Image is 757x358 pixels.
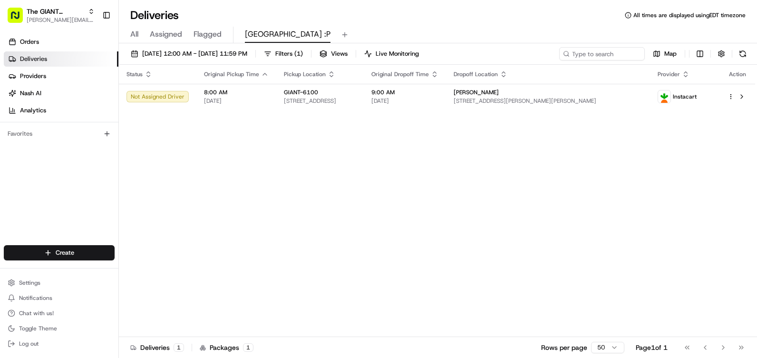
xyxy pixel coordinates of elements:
button: Refresh [736,47,749,60]
span: Nash AI [20,89,41,98]
span: Live Monitoring [376,50,419,58]
a: Analytics [4,103,118,118]
span: Toggle Theme [19,325,57,332]
button: Views [315,47,352,60]
span: All [130,29,138,40]
span: Log out [19,340,39,348]
button: The GIANT Company [27,7,84,16]
span: [DATE] [204,97,269,105]
button: Filters(1) [260,47,307,60]
div: Deliveries [130,343,184,352]
span: Create [56,249,74,257]
input: Type to search [559,47,645,60]
button: Settings [4,276,115,289]
button: [DATE] 12:00 AM - [DATE] 11:59 PM [126,47,252,60]
a: Orders [4,34,118,50]
span: [STREET_ADDRESS] [284,97,356,105]
span: All times are displayed using EDT timezone [633,11,746,19]
span: [DATE] [371,97,438,105]
div: Action [728,70,747,78]
span: Settings [19,279,40,287]
span: 8:00 AM [204,89,269,96]
div: 1 [243,343,253,352]
a: Nash AI [4,86,118,101]
h1: Deliveries [130,8,179,23]
p: Rows per page [541,343,587,352]
div: Packages [200,343,253,352]
button: Toggle Theme [4,322,115,335]
img: profile_instacart_ahold_partner.png [658,90,670,103]
span: Map [664,50,677,58]
span: 9:00 AM [371,89,438,96]
button: [PERSON_NAME][EMAIL_ADDRESS][PERSON_NAME][DOMAIN_NAME] [27,16,95,24]
span: GIANT-6100 [284,89,318,96]
div: Favorites [4,126,115,141]
span: [PERSON_NAME] [454,89,499,96]
span: Assigned [150,29,182,40]
span: Chat with us! [19,309,54,317]
button: Create [4,245,115,260]
span: Filters [275,50,303,58]
span: ( 1 ) [294,50,303,58]
span: Original Dropoff Time [371,70,429,78]
button: Notifications [4,291,115,305]
span: Notifications [19,294,52,302]
span: [GEOGRAPHIC_DATA] :P [245,29,330,40]
a: Providers [4,69,118,84]
span: Flagged [194,29,222,40]
span: Views [331,50,348,58]
span: Analytics [20,106,46,115]
span: Original Pickup Time [204,70,259,78]
span: Deliveries [20,55,47,63]
span: [STREET_ADDRESS][PERSON_NAME][PERSON_NAME] [454,97,642,105]
span: Provider [658,70,680,78]
span: Status [126,70,143,78]
button: Live Monitoring [360,47,423,60]
a: Deliveries [4,51,118,67]
button: The GIANT Company[PERSON_NAME][EMAIL_ADDRESS][PERSON_NAME][DOMAIN_NAME] [4,4,98,27]
div: 1 [174,343,184,352]
span: Pickup Location [284,70,326,78]
div: Page 1 of 1 [636,343,668,352]
button: Map [649,47,681,60]
button: Log out [4,337,115,350]
span: Instacart [673,93,697,100]
span: [DATE] 12:00 AM - [DATE] 11:59 PM [142,50,247,58]
span: Orders [20,38,39,46]
button: Chat with us! [4,307,115,320]
span: Providers [20,72,46,80]
span: Dropoff Location [454,70,498,78]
